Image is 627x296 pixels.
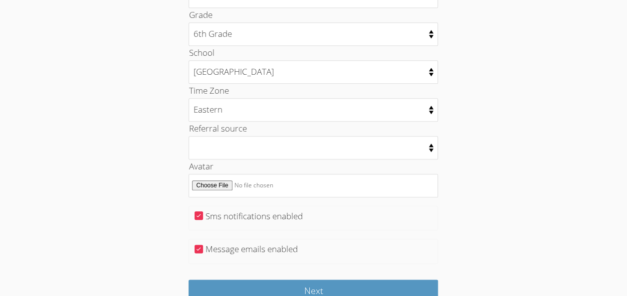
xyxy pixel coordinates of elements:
label: Grade [189,9,212,20]
label: Avatar [189,160,213,172]
label: Sms notifications enabled [206,210,303,222]
label: Time Zone [189,85,228,96]
label: Referral source [189,123,246,134]
label: Message emails enabled [206,243,298,255]
label: School [189,47,214,58]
